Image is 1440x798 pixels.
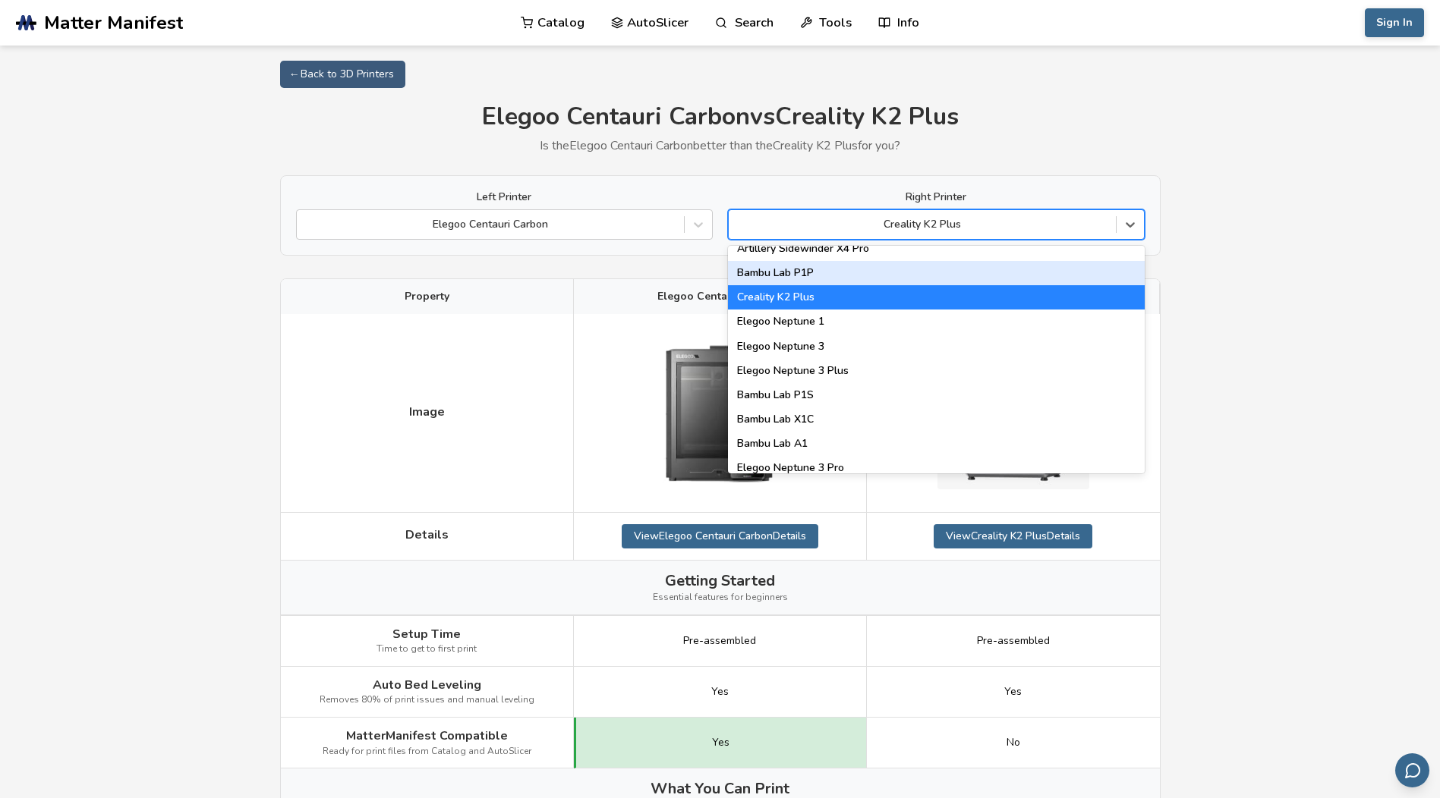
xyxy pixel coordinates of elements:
div: Bambu Lab A1 [728,432,1145,456]
span: Time to get to first print [377,644,477,655]
span: Elegoo Centauri Carbon [657,291,783,303]
div: Elegoo Neptune 3 [728,335,1145,359]
div: Bambu Lab P1P [728,261,1145,285]
button: Send feedback via email [1395,753,1429,787]
label: Right Printer [728,191,1145,203]
span: Essential features for beginners [653,592,788,603]
div: Elegoo Neptune 3 Pro [728,456,1145,480]
span: Removes 80% of print issues and manual leveling [320,695,534,705]
h1: Elegoo Centauri Carbon vs Creality K2 Plus [280,103,1161,131]
img: Elegoo Centauri Carbon [644,325,796,500]
span: Image [409,405,445,419]
span: Yes [711,686,729,698]
div: Elegoo Neptune 1 [728,309,1145,334]
span: Auto Bed Leveling [373,678,481,692]
span: Details [405,528,449,542]
input: Creality K2 PlusEnder 5 S1Sovol SV06Sovol SV06 PlusElegoo Neptune 2Anycubic Kobra 2 ProAnycubic K... [736,218,739,231]
a: ViewCreality K2 PlusDetails [934,524,1092,548]
span: Ready for print files from Catalog and AutoSlicer [323,746,531,757]
span: Matter Manifest [44,12,183,33]
div: Creality K2 Plus [728,285,1145,309]
div: Bambu Lab P1S [728,383,1145,407]
p: Is the Elegoo Centauri Carbon better than the Creality K2 Plus for you? [280,139,1161,152]
span: Pre-assembled [683,635,756,647]
span: Yes [1004,686,1022,698]
a: ← Back to 3D Printers [280,61,405,88]
div: Artillery Sidewinder X4 Pro [728,237,1145,261]
span: Yes [712,737,729,749]
div: Elegoo Neptune 3 Plus [728,359,1145,383]
span: What You Can Print [651,780,789,797]
input: Elegoo Centauri Carbon [304,218,307,231]
span: Setup Time [392,627,461,641]
a: ViewElegoo Centauri CarbonDetails [622,524,818,548]
span: Getting Started [665,572,775,589]
span: MatterManifest Compatible [346,729,508,743]
span: Pre-assembled [977,635,1050,647]
span: Property [405,291,449,303]
button: Sign In [1365,8,1424,37]
label: Left Printer [296,191,713,203]
span: No [1007,737,1020,749]
div: Bambu Lab X1C [728,407,1145,432]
